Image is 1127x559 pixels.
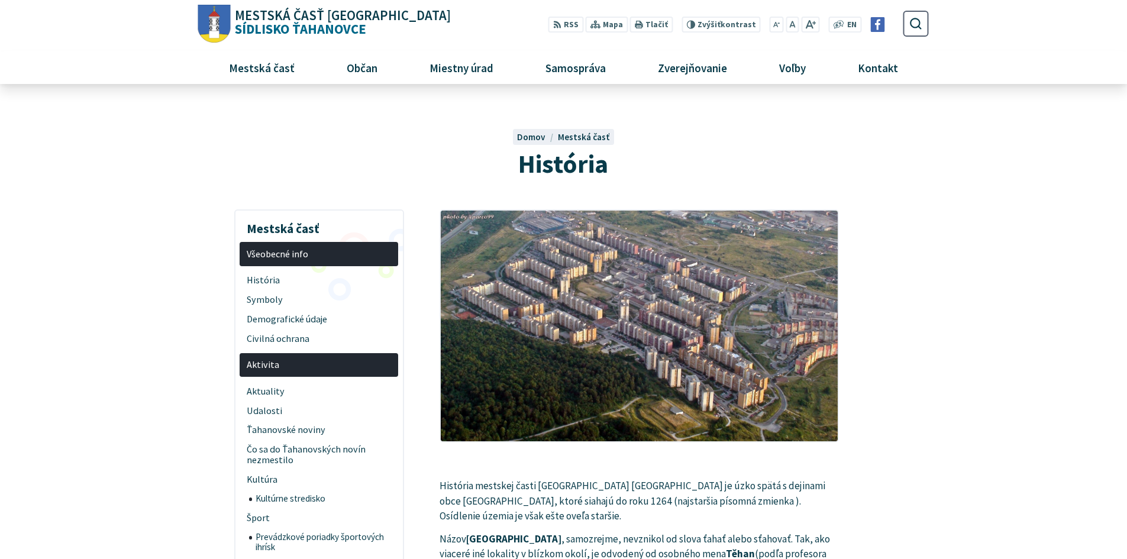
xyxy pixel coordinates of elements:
img: Prejsť na Facebook stránku [870,17,885,32]
span: Mestská časť [GEOGRAPHIC_DATA] [235,9,451,22]
span: Zverejňovanie [653,51,731,83]
a: História [240,270,398,290]
span: Civilná ochrana [247,329,392,348]
a: Kontakt [837,51,920,83]
a: Logo Sídlisko Ťahanovce, prejsť na domovskú stránku. [198,5,451,43]
a: Občan [325,51,399,83]
p: História mestskej časti [GEOGRAPHIC_DATA] [GEOGRAPHIC_DATA] je úzko spätá s dejinami obce [GEOGRA... [440,479,839,524]
span: Zvýšiť [697,20,721,30]
button: Zväčšiť veľkosť písma [801,17,819,33]
span: Symboly [247,290,392,309]
span: Demografické údaje [247,309,392,329]
strong: [GEOGRAPHIC_DATA] [466,532,561,545]
a: Demografické údaje [240,309,398,329]
a: RSS [548,17,583,33]
span: Kultúra [247,470,392,490]
button: Tlačiť [630,17,673,33]
span: Udalosti [247,401,392,421]
button: Zmenšiť veľkosť písma [770,17,784,33]
img: Prejsť na domovskú stránku [198,5,231,43]
a: Zverejňovanie [637,51,749,83]
a: Kultúra [240,470,398,490]
a: Aktuality [240,382,398,401]
a: Šport [240,508,398,528]
span: Ťahanovské noviny [247,421,392,440]
span: Mapa [603,19,623,31]
span: Občan [342,51,382,83]
a: Symboly [240,290,398,309]
span: Sídlisko Ťahanovce [231,9,451,36]
button: Nastaviť pôvodnú veľkosť písma [786,17,799,33]
a: Voľby [758,51,828,83]
span: Kontakt [854,51,903,83]
h3: Mestská časť [240,213,398,238]
a: Mapa [586,17,628,33]
span: Čo sa do Ťahanovských novín nezmestilo [247,440,392,470]
span: Mestská časť [224,51,299,83]
span: Miestny úrad [425,51,498,83]
a: Aktivita [240,353,398,377]
span: História [518,147,608,180]
button: Zvýšiťkontrast [682,17,760,33]
span: Aktivita [247,356,392,375]
a: Udalosti [240,401,398,421]
a: Civilná ochrana [240,329,398,348]
a: Samospráva [524,51,628,83]
span: kontrast [697,20,756,30]
span: Prevádzkové poriadky športových ihrísk [256,528,392,557]
a: Mestská časť [558,131,610,143]
span: Samospráva [541,51,610,83]
span: Aktuality [247,382,392,401]
span: RSS [564,19,579,31]
span: Kultúrne stredisko [256,490,392,509]
a: Kultúrne stredisko [249,490,399,509]
a: Domov [517,131,557,143]
span: Domov [517,131,545,143]
span: Všeobecné info [247,244,392,264]
span: História [247,270,392,290]
span: Voľby [775,51,810,83]
a: Miestny úrad [408,51,515,83]
a: Mestská časť [207,51,316,83]
a: Ťahanovské noviny [240,421,398,440]
span: EN [847,19,857,31]
a: EN [844,19,860,31]
span: Tlačiť [645,20,668,30]
a: Prevádzkové poriadky športových ihrísk [249,528,399,557]
span: Šport [247,508,392,528]
a: Všeobecné info [240,242,398,266]
a: Čo sa do Ťahanovských novín nezmestilo [240,440,398,470]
